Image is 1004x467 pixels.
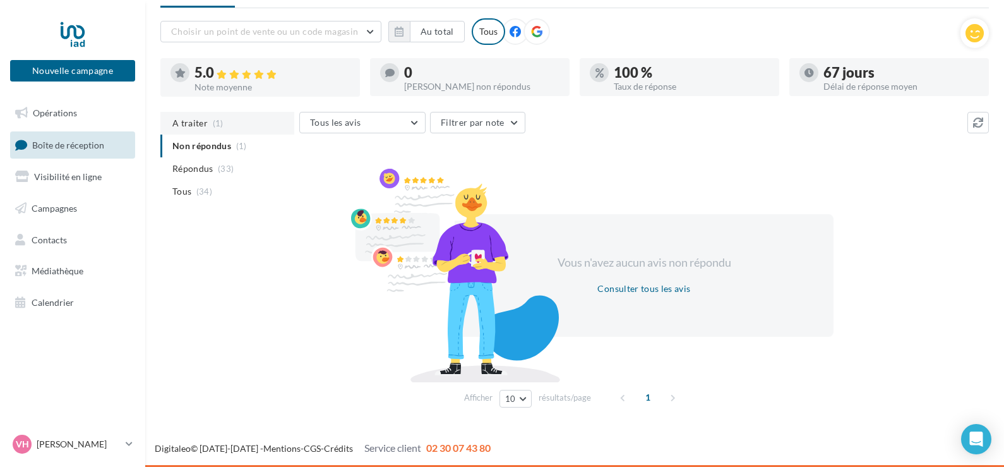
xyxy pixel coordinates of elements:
p: [PERSON_NAME] [37,438,121,451]
button: 10 [499,390,532,408]
button: Au total [388,21,465,42]
button: Nouvelle campagne [10,60,135,82]
a: Boîte de réception [8,131,138,159]
div: Taux de réponse [614,82,769,91]
div: Vous n'avez aucun avis non répondu [535,255,753,271]
span: (33) [218,164,234,174]
a: CGS [304,443,321,454]
div: 100 % [614,66,769,80]
div: Délai de réponse moyen [823,82,979,91]
span: Tous les avis [310,117,361,128]
a: Médiathèque [8,258,138,284]
div: Note moyenne [194,83,350,92]
span: résultats/page [539,392,591,404]
span: Médiathèque [32,265,83,276]
span: (34) [196,186,212,197]
span: Choisir un point de vente ou un code magasin [171,26,358,37]
span: 02 30 07 43 80 [426,442,491,454]
div: 5.0 [194,66,350,80]
a: Mentions [263,443,301,454]
span: Afficher [464,392,493,404]
span: Calendrier [32,297,74,308]
span: Service client [364,442,421,454]
span: © [DATE]-[DATE] - - - [155,443,491,454]
div: [PERSON_NAME] non répondus [404,82,559,91]
span: Campagnes [32,203,77,214]
a: Contacts [8,227,138,253]
div: 67 jours [823,66,979,80]
span: A traiter [172,117,208,130]
span: VH [16,438,29,451]
span: Visibilité en ligne [34,171,102,182]
button: Au total [410,21,465,42]
div: Tous [472,18,505,45]
button: Choisir un point de vente ou un code magasin [160,21,381,42]
a: Digitaleo [155,443,191,454]
span: 10 [505,394,516,404]
button: Tous les avis [299,112,426,133]
a: Crédits [324,443,353,454]
a: Campagnes [8,195,138,222]
span: Opérations [33,107,77,118]
span: Contacts [32,234,67,245]
a: Visibilité en ligne [8,164,138,190]
a: VH [PERSON_NAME] [10,432,135,456]
span: (1) [213,118,224,128]
a: Calendrier [8,289,138,316]
span: 1 [638,387,658,408]
a: Opérations [8,100,138,126]
button: Filtrer par note [430,112,525,133]
span: Tous [172,185,191,198]
div: Open Intercom Messenger [961,424,991,454]
span: Boîte de réception [32,139,104,150]
div: 0 [404,66,559,80]
span: Répondus [172,162,213,175]
button: Consulter tous les avis [592,281,695,296]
